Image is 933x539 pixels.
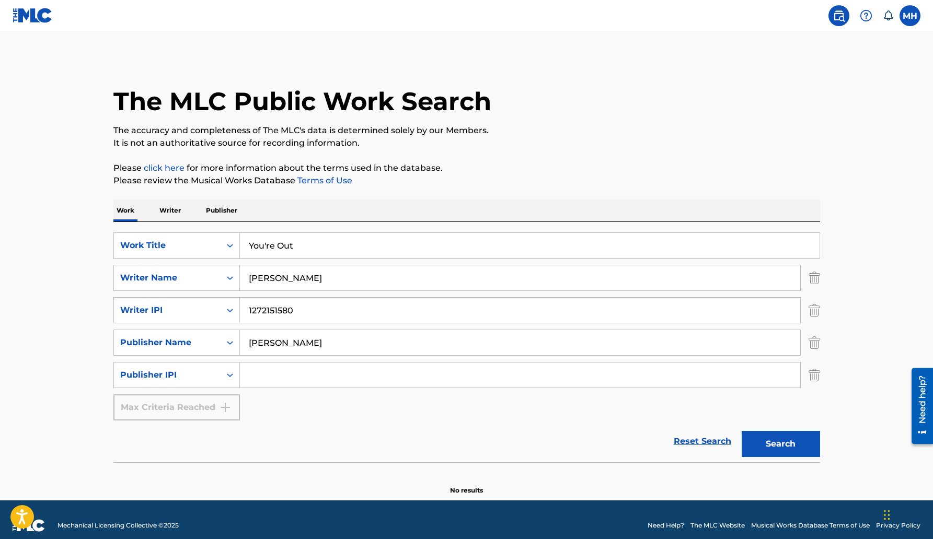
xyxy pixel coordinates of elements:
[120,304,214,317] div: Writer IPI
[881,489,933,539] iframe: Chat Widget
[690,521,745,530] a: The MLC Website
[856,5,877,26] div: Help
[113,200,137,221] p: Work
[751,521,870,530] a: Musical Works Database Terms of Use
[113,124,820,137] p: The accuracy and completeness of The MLC's data is determined solely by our Members.
[883,10,893,21] div: Notifications
[113,137,820,149] p: It is not an authoritative source for recording information.
[809,297,820,323] img: Delete Criterion
[809,362,820,388] img: Delete Criterion
[295,175,352,185] a: Terms of Use
[648,521,684,530] a: Need Help?
[809,265,820,291] img: Delete Criterion
[900,5,920,26] div: User Menu
[876,521,920,530] a: Privacy Policy
[113,232,820,462] form: Search Form
[113,174,820,187] p: Please review the Musical Works Database
[120,272,214,284] div: Writer Name
[13,519,45,532] img: logo
[904,364,933,448] iframe: Resource Center
[669,430,736,453] a: Reset Search
[113,162,820,174] p: Please for more information about the terms used in the database.
[120,369,214,381] div: Publisher IPI
[120,239,214,252] div: Work Title
[742,431,820,457] button: Search
[203,200,240,221] p: Publisher
[833,9,845,22] img: search
[57,521,179,530] span: Mechanical Licensing Collective © 2025
[828,5,849,26] a: Public Search
[809,330,820,356] img: Delete Criterion
[450,473,483,495] p: No results
[144,163,185,173] a: click here
[120,336,214,349] div: Publisher Name
[884,499,890,531] div: Drag
[860,9,872,22] img: help
[156,200,184,221] p: Writer
[113,86,491,117] h1: The MLC Public Work Search
[13,8,53,23] img: MLC Logo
